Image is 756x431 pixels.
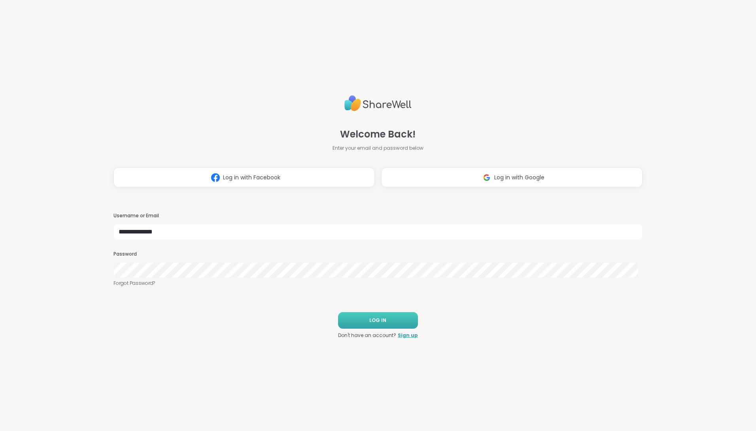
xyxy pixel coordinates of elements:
span: Don't have an account? [338,332,396,339]
span: Log in with Facebook [223,173,280,182]
img: ShareWell Logomark [479,170,494,185]
span: Welcome Back! [340,127,416,141]
button: LOG IN [338,312,418,329]
button: Log in with Google [381,168,643,187]
h3: Password [113,251,643,258]
span: Enter your email and password below [333,145,423,152]
a: Sign up [398,332,418,339]
h3: Username or Email [113,213,643,219]
a: Forgot Password? [113,280,643,287]
span: Log in with Google [494,173,544,182]
span: LOG IN [369,317,386,324]
img: ShareWell Logo [344,92,412,115]
img: ShareWell Logomark [208,170,223,185]
button: Log in with Facebook [113,168,375,187]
